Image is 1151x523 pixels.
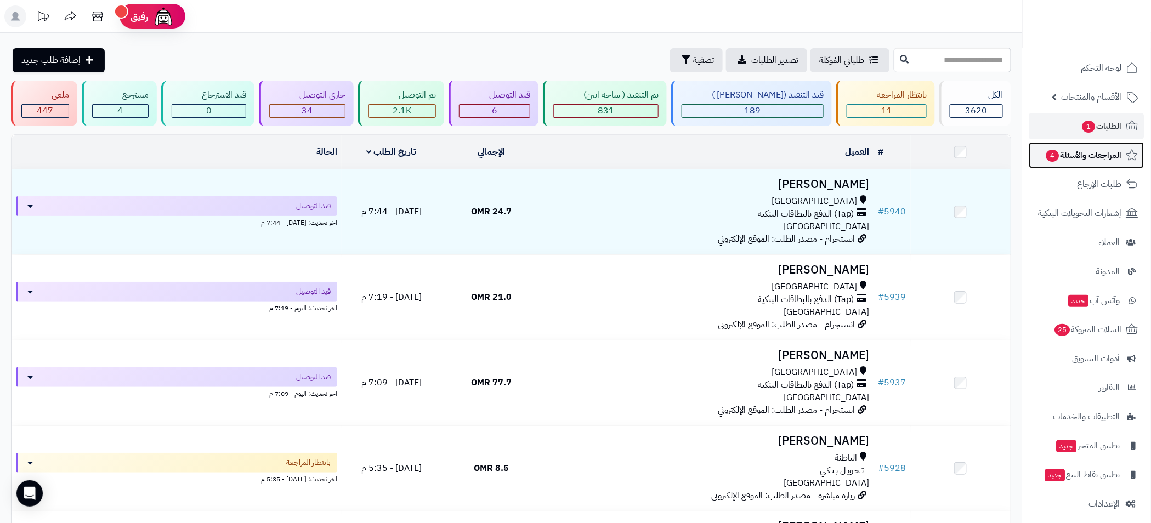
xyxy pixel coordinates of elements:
[172,89,246,101] div: قيد الاسترجاع
[1029,55,1144,81] a: لوحة التحكم
[758,208,854,220] span: (Tap) الدفع بالبطاقات البنكية
[1073,351,1120,366] span: أدوات التسويق
[16,480,43,507] div: Open Intercom Messenger
[937,81,1013,126] a: الكل3620
[784,476,870,490] span: [GEOGRAPHIC_DATA]
[1029,433,1144,459] a: تطبيق المتجرجديد
[1089,496,1120,511] span: الإعدادات
[21,89,69,101] div: ملغي
[1039,206,1122,221] span: إشعارات التحويلات البنكية
[966,104,988,117] span: 3620
[9,81,80,126] a: ملغي 447
[1029,403,1144,430] a: التطبيقات والخدمات
[784,220,870,233] span: [GEOGRAPHIC_DATA]
[1029,171,1144,197] a: طلبات الإرجاع
[835,452,858,464] span: الباطنة
[834,81,937,126] a: بانتظار المراجعة 11
[1099,380,1120,395] span: التقارير
[682,105,823,117] div: 189
[206,104,212,117] span: 0
[1046,150,1060,162] span: 4
[1045,469,1065,481] span: جديد
[546,264,870,276] h3: [PERSON_NAME]
[546,178,870,191] h3: [PERSON_NAME]
[745,104,761,117] span: 189
[393,104,412,117] span: 2.1K
[474,462,509,475] span: 8.5 OMR
[131,10,148,23] span: رفيق
[446,81,541,126] a: قيد التوصيل 6
[21,54,81,67] span: إضافة طلب جديد
[361,462,422,475] span: [DATE] - 5:35 م
[1029,113,1144,139] a: الطلبات1
[286,457,331,468] span: بانتظار المراجعة
[878,376,884,389] span: #
[772,281,858,293] span: [GEOGRAPHIC_DATA]
[302,104,313,117] span: 34
[598,104,614,117] span: 831
[541,81,669,126] a: تم التنفيذ ( ساحة اتين) 831
[878,376,906,389] a: #5937
[471,376,512,389] span: 77.7 OMR
[878,291,906,304] a: #5939
[810,48,889,72] a: طلباتي المُوكلة
[460,105,530,117] div: 6
[1029,491,1144,517] a: الإعدادات
[296,201,331,212] span: قيد التوصيل
[1029,287,1144,314] a: وآتس آبجديد
[878,291,884,304] span: #
[1055,324,1071,337] span: 25
[1044,467,1120,482] span: تطبيق نقاط البيع
[784,391,870,404] span: [GEOGRAPHIC_DATA]
[37,104,54,117] span: 447
[554,105,658,117] div: 831
[751,54,798,67] span: تصدير الطلبات
[950,89,1003,101] div: الكل
[1053,409,1120,424] span: التطبيقات والخدمات
[29,5,56,30] a: تحديثات المنصة
[1081,60,1122,76] span: لوحة التحكم
[546,435,870,447] h3: [PERSON_NAME]
[1082,121,1096,133] span: 1
[80,81,159,126] a: مسترجع 4
[459,89,530,101] div: قيد التوصيل
[1045,147,1122,163] span: المراجعات والأسئلة
[819,54,864,67] span: طلباتي المُوكلة
[1099,235,1120,250] span: العملاء
[478,145,505,158] a: الإجمالي
[772,366,858,379] span: [GEOGRAPHIC_DATA]
[93,105,148,117] div: 4
[669,81,834,126] a: قيد التنفيذ ([PERSON_NAME] ) 189
[1029,374,1144,401] a: التقارير
[1078,177,1122,192] span: طلبات الإرجاع
[1029,229,1144,255] a: العملاء
[1029,258,1144,285] a: المدونة
[1056,438,1120,453] span: تطبيق المتجر
[361,291,422,304] span: [DATE] - 7:19 م
[1068,293,1120,308] span: وآتس آب
[471,205,512,218] span: 24.7 OMR
[878,205,906,218] a: #5940
[16,216,337,228] div: اخر تحديث: [DATE] - 7:44 م
[846,145,870,158] a: العميل
[878,145,884,158] a: #
[726,48,807,72] a: تصدير الطلبات
[1054,322,1122,337] span: السلات المتروكة
[881,104,892,117] span: 11
[693,54,714,67] span: تصفية
[92,89,149,101] div: مسترجع
[172,105,246,117] div: 0
[356,81,446,126] a: تم التوصيل 2.1K
[22,105,69,117] div: 447
[361,376,422,389] span: [DATE] - 7:09 م
[159,81,257,126] a: قيد الاسترجاع 0
[1076,8,1141,31] img: logo-2.png
[718,232,855,246] span: انستجرام - مصدر الطلب: الموقع الإلكتروني
[367,145,417,158] a: تاريخ الطلب
[16,473,337,484] div: اخر تحديث: [DATE] - 5:35 م
[270,105,345,117] div: 34
[820,464,864,477] span: تـحـويـل بـنـكـي
[492,104,497,117] span: 6
[546,349,870,362] h3: [PERSON_NAME]
[471,291,512,304] span: 21.0 OMR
